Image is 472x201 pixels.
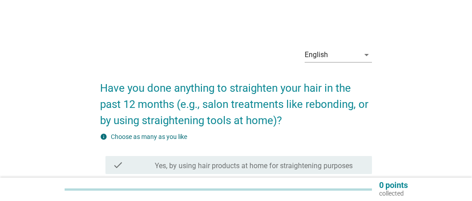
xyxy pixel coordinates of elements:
i: info [100,133,107,140]
label: Choose as many as you like [111,133,187,140]
h2: Have you done anything to straighten your hair in the past 12 months (e.g., salon treatments like... [100,71,371,129]
label: Yes, by using hair products at home for straightening purposes [155,161,353,170]
div: English [305,51,328,59]
p: 0 points [379,181,408,189]
p: collected [379,189,408,197]
i: check [113,160,123,170]
i: arrow_drop_down [361,49,372,60]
